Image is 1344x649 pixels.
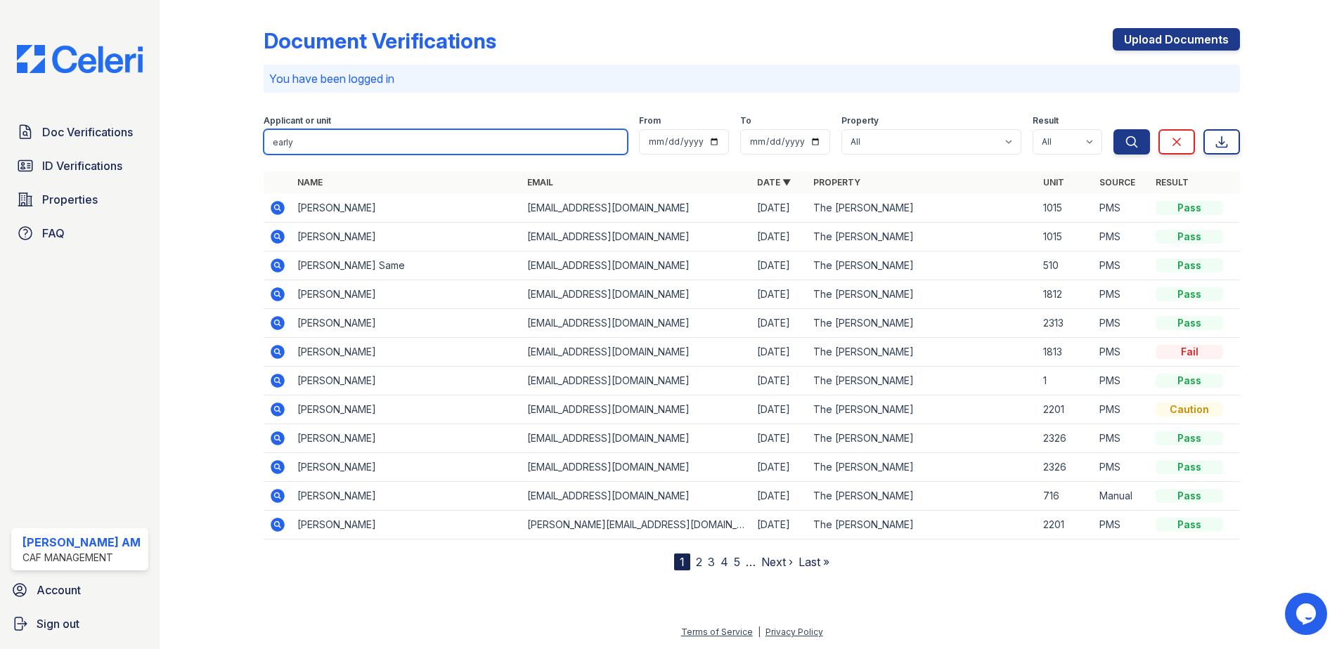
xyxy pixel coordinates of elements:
[1113,28,1240,51] a: Upload Documents
[292,424,522,453] td: [PERSON_NAME]
[11,219,148,247] a: FAQ
[11,152,148,180] a: ID Verifications
[751,511,808,539] td: [DATE]
[292,251,522,280] td: [PERSON_NAME] Same
[708,555,715,569] a: 3
[269,70,1234,87] p: You have been logged in
[522,194,751,223] td: [EMAIL_ADDRESS][DOMAIN_NAME]
[751,223,808,251] td: [DATE]
[758,627,761,637] div: |
[1038,424,1094,453] td: 2326
[751,367,808,395] td: [DATE]
[292,280,522,309] td: [PERSON_NAME]
[674,553,690,570] div: 1
[1038,367,1094,395] td: 1
[42,124,133,140] span: Doc Verifications
[808,194,1038,223] td: The [PERSON_NAME]
[522,309,751,338] td: [EMAIL_ADDRESS][DOMAIN_NAME]
[522,367,751,395] td: [EMAIL_ADDRESS][DOMAIN_NAME]
[1038,482,1094,511] td: 716
[522,251,751,280] td: [EMAIL_ADDRESS][DOMAIN_NAME]
[1156,345,1223,359] div: Fail
[37,615,79,632] span: Sign out
[522,338,751,367] td: [EMAIL_ADDRESS][DOMAIN_NAME]
[522,395,751,424] td: [EMAIL_ADDRESS][DOMAIN_NAME]
[292,367,522,395] td: [PERSON_NAME]
[808,482,1038,511] td: The [PERSON_NAME]
[292,194,522,223] td: [PERSON_NAME]
[1033,115,1059,126] label: Result
[751,424,808,453] td: [DATE]
[808,424,1038,453] td: The [PERSON_NAME]
[1094,309,1150,338] td: PMS
[522,482,751,511] td: [EMAIL_ADDRESS][DOMAIN_NAME]
[264,28,496,53] div: Document Verifications
[522,223,751,251] td: [EMAIL_ADDRESS][DOMAIN_NAME]
[808,367,1038,395] td: The [PERSON_NAME]
[1094,424,1150,453] td: PMS
[1094,280,1150,309] td: PMS
[1094,194,1150,223] td: PMS
[1156,489,1223,503] div: Pass
[751,251,808,280] td: [DATE]
[841,115,879,126] label: Property
[746,553,756,570] span: …
[1156,287,1223,301] div: Pass
[696,555,702,569] a: 2
[264,129,628,155] input: Search by name, email, or unit number
[1156,230,1223,244] div: Pass
[757,177,791,188] a: Date ▼
[6,576,154,604] a: Account
[42,191,98,208] span: Properties
[808,395,1038,424] td: The [PERSON_NAME]
[751,309,808,338] td: [DATE]
[292,511,522,539] td: [PERSON_NAME]
[1094,395,1150,424] td: PMS
[751,338,808,367] td: [DATE]
[42,157,122,174] span: ID Verifications
[1038,511,1094,539] td: 2201
[1156,431,1223,445] div: Pass
[1038,309,1094,338] td: 2313
[1156,402,1223,417] div: Caution
[1156,374,1223,388] div: Pass
[734,555,740,569] a: 5
[292,453,522,482] td: [PERSON_NAME]
[813,177,860,188] a: Property
[765,627,823,637] a: Privacy Policy
[522,453,751,482] td: [EMAIL_ADDRESS][DOMAIN_NAME]
[37,582,81,598] span: Account
[639,115,661,126] label: From
[1094,453,1150,482] td: PMS
[751,280,808,309] td: [DATE]
[1038,338,1094,367] td: 1813
[11,185,148,214] a: Properties
[6,610,154,638] a: Sign out
[808,223,1038,251] td: The [PERSON_NAME]
[1099,177,1135,188] a: Source
[297,177,323,188] a: Name
[292,338,522,367] td: [PERSON_NAME]
[11,118,148,146] a: Doc Verifications
[721,555,728,569] a: 4
[6,45,154,73] img: CE_Logo_Blue-a8612792a0a2168367f1c8372b55b34899dd931a85d93a1a3d3e32e68fde9ad4.png
[1094,511,1150,539] td: PMS
[527,177,553,188] a: Email
[1094,482,1150,511] td: Manual
[751,453,808,482] td: [DATE]
[1094,251,1150,280] td: PMS
[808,511,1038,539] td: The [PERSON_NAME]
[740,115,751,126] label: To
[1156,518,1223,532] div: Pass
[751,395,808,424] td: [DATE]
[22,551,141,565] div: CAF Management
[1038,223,1094,251] td: 1015
[522,280,751,309] td: [EMAIL_ADDRESS][DOMAIN_NAME]
[522,511,751,539] td: [PERSON_NAME][EMAIL_ADDRESS][DOMAIN_NAME]
[1156,177,1189,188] a: Result
[1156,201,1223,215] div: Pass
[1156,258,1223,273] div: Pass
[808,309,1038,338] td: The [PERSON_NAME]
[808,453,1038,482] td: The [PERSON_NAME]
[799,555,829,569] a: Last »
